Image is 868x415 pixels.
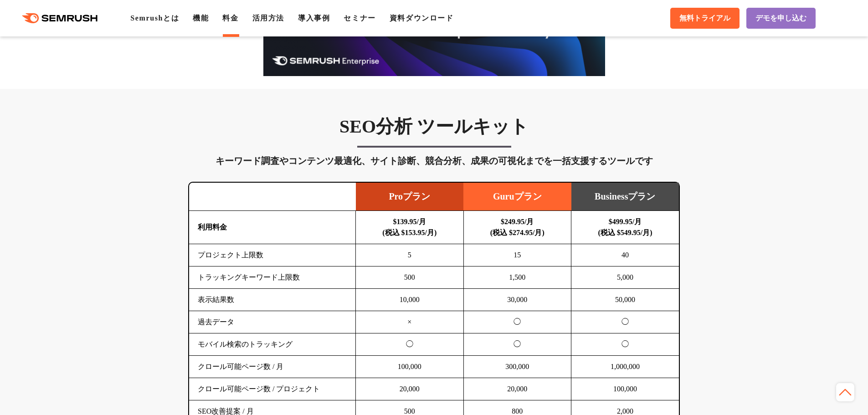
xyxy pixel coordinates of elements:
td: 40 [571,244,679,266]
td: 10,000 [356,289,464,311]
a: 無料トライアル [670,8,740,29]
td: クロール可能ページ数 / プロジェクト [189,378,356,400]
b: $139.95/月 (税込 $153.95/月) [382,218,437,236]
td: 20,000 [356,378,464,400]
td: 20,000 [463,378,571,400]
td: 表示結果数 [189,289,356,311]
td: 100,000 [356,356,464,378]
td: 1,500 [463,266,571,289]
td: 50,000 [571,289,679,311]
td: ◯ [356,333,464,356]
td: 15 [463,244,571,266]
td: ◯ [463,333,571,356]
td: 30,000 [463,289,571,311]
td: Guruプラン [463,183,571,211]
td: ◯ [463,311,571,333]
div: キーワード調査やコンテンツ最適化、サイト診断、競合分析、成果の可視化までを一括支援するツールです [188,154,680,168]
td: 5 [356,244,464,266]
b: $499.95/月 (税込 $549.95/月) [598,218,652,236]
a: 資料ダウンロード [390,14,454,22]
a: 導入事例 [298,14,330,22]
td: クロール可能ページ数 / 月 [189,356,356,378]
td: 過去データ [189,311,356,333]
td: ◯ [571,311,679,333]
span: デモを申し込む [755,14,806,23]
td: 500 [356,266,464,289]
td: Businessプラン [571,183,679,211]
b: $249.95/月 (税込 $274.95/月) [490,218,544,236]
a: デモを申し込む [746,8,816,29]
td: Proプラン [356,183,464,211]
a: セミナー [344,14,375,22]
td: モバイル検索のトラッキング [189,333,356,356]
td: 100,000 [571,378,679,400]
td: ◯ [571,333,679,356]
td: 1,000,000 [571,356,679,378]
td: プロジェクト上限数 [189,244,356,266]
td: トラッキングキーワード上限数 [189,266,356,289]
a: Semrushとは [130,14,179,22]
span: 無料トライアル [679,14,730,23]
td: 5,000 [571,266,679,289]
a: 活用方法 [252,14,284,22]
b: 利用料金 [198,223,227,231]
a: 料金 [222,14,238,22]
a: 機能 [193,14,209,22]
td: × [356,311,464,333]
td: 300,000 [463,356,571,378]
h3: SEO分析 ツールキット [188,115,680,138]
